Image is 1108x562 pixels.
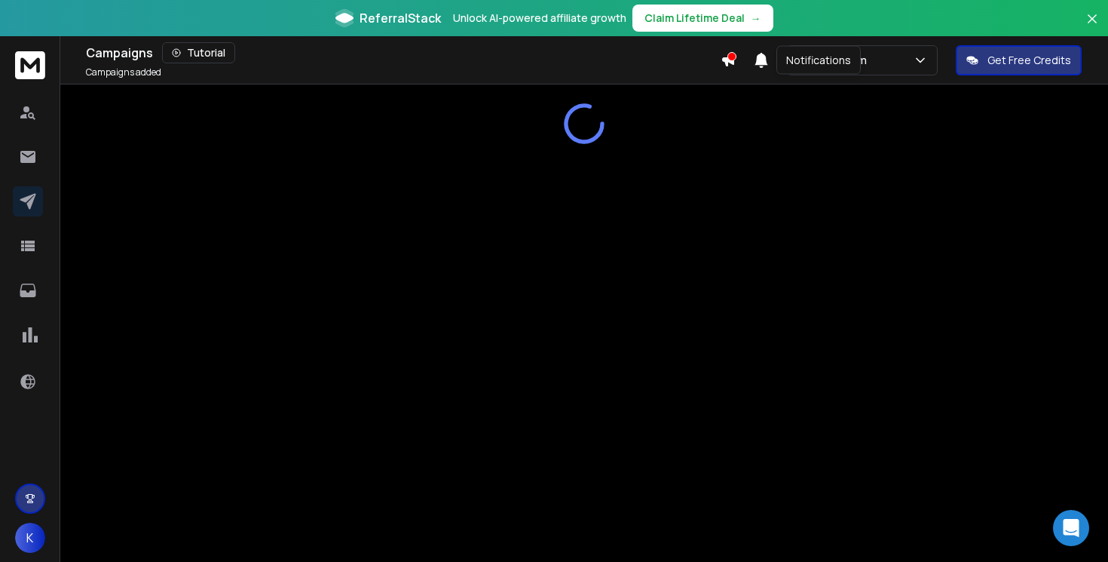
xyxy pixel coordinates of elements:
div: Notifications [776,46,861,75]
p: Unlock AI-powered affiliate growth [453,11,626,26]
button: Get Free Credits [956,45,1082,75]
button: Claim Lifetime Deal→ [632,5,773,32]
button: K [15,523,45,553]
button: Tutorial [162,42,235,63]
span: ReferralStack [360,9,441,27]
p: Get Free Credits [987,53,1071,68]
p: Campaigns added [86,66,161,78]
div: Campaigns [86,42,721,63]
button: Close banner [1082,9,1102,45]
div: Open Intercom Messenger [1053,510,1089,546]
span: → [751,11,761,26]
